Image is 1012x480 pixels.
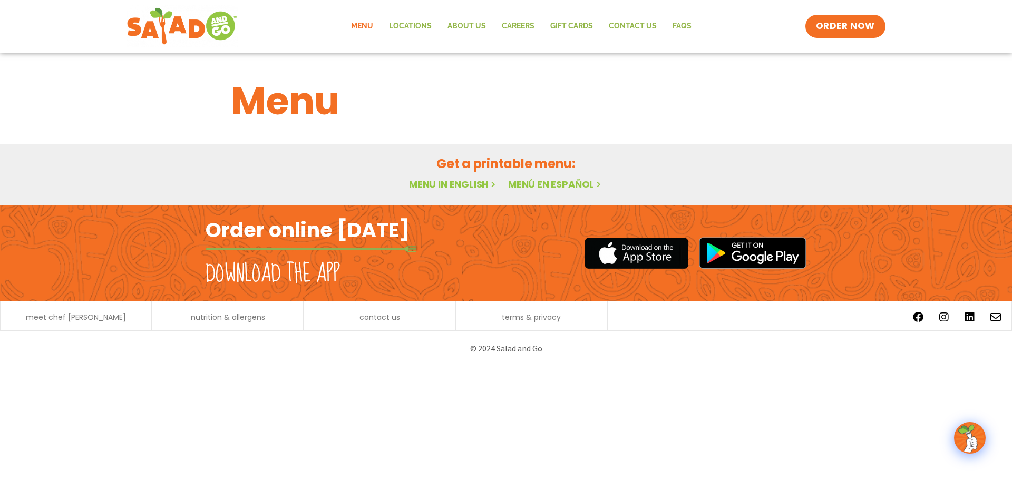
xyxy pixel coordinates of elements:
[699,237,806,269] img: google_play
[359,314,400,321] a: contact us
[231,154,781,173] h2: Get a printable menu:
[502,314,561,321] a: terms & privacy
[206,217,410,243] h2: Order online [DATE]
[816,20,875,33] span: ORDER NOW
[231,73,781,130] h1: Menu
[494,14,542,38] a: Careers
[409,178,498,191] a: Menu in English
[126,5,238,47] img: new-SAG-logo-768×292
[542,14,601,38] a: GIFT CARDS
[206,259,340,289] h2: Download the app
[191,314,265,321] a: nutrition & allergens
[805,15,885,38] a: ORDER NOW
[440,14,494,38] a: About Us
[508,178,603,191] a: Menú en español
[343,14,699,38] nav: Menu
[26,314,126,321] a: meet chef [PERSON_NAME]
[343,14,381,38] a: Menu
[955,423,985,453] img: wpChatIcon
[665,14,699,38] a: FAQs
[585,236,688,270] img: appstore
[601,14,665,38] a: Contact Us
[211,341,801,356] p: © 2024 Salad and Go
[381,14,440,38] a: Locations
[206,246,416,252] img: fork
